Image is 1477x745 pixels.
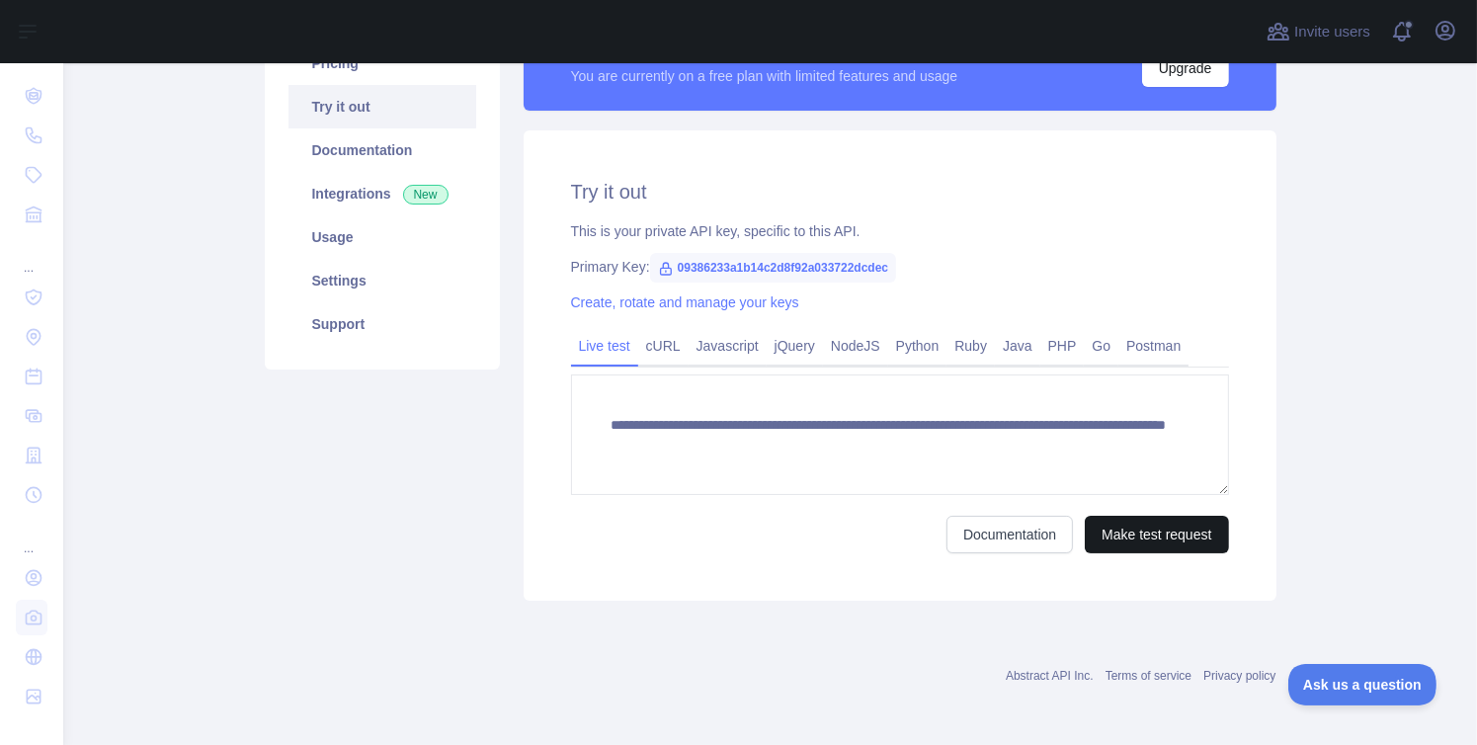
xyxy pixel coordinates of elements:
a: Usage [288,215,476,259]
a: Terms of service [1106,669,1191,683]
a: Documentation [946,516,1073,553]
a: NodeJS [823,330,888,362]
a: cURL [638,330,689,362]
span: 09386233a1b14c2d8f92a033722dcdec [650,253,897,283]
a: Try it out [288,85,476,128]
a: Privacy policy [1203,669,1275,683]
div: ... [16,517,47,556]
button: Invite users [1263,16,1374,47]
a: Go [1084,330,1118,362]
a: Documentation [288,128,476,172]
a: Integrations New [288,172,476,215]
div: ... [16,236,47,276]
a: Postman [1118,330,1189,362]
div: This is your private API key, specific to this API. [571,221,1229,241]
div: You are currently on a free plan with limited features and usage [571,66,958,86]
iframe: Toggle Customer Support [1288,664,1437,705]
a: Live test [571,330,638,362]
h2: Try it out [571,178,1229,206]
a: PHP [1040,330,1085,362]
a: Ruby [946,330,995,362]
a: Pricing [288,41,476,85]
a: Javascript [689,330,767,362]
button: Make test request [1085,516,1228,553]
a: Create, rotate and manage your keys [571,294,799,310]
a: Java [995,330,1040,362]
a: Support [288,302,476,346]
a: Python [888,330,947,362]
span: Invite users [1294,21,1370,43]
div: Primary Key: [571,257,1229,277]
a: Settings [288,259,476,302]
span: New [403,185,449,205]
button: Upgrade [1142,49,1229,87]
a: Abstract API Inc. [1006,669,1094,683]
a: jQuery [767,330,823,362]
